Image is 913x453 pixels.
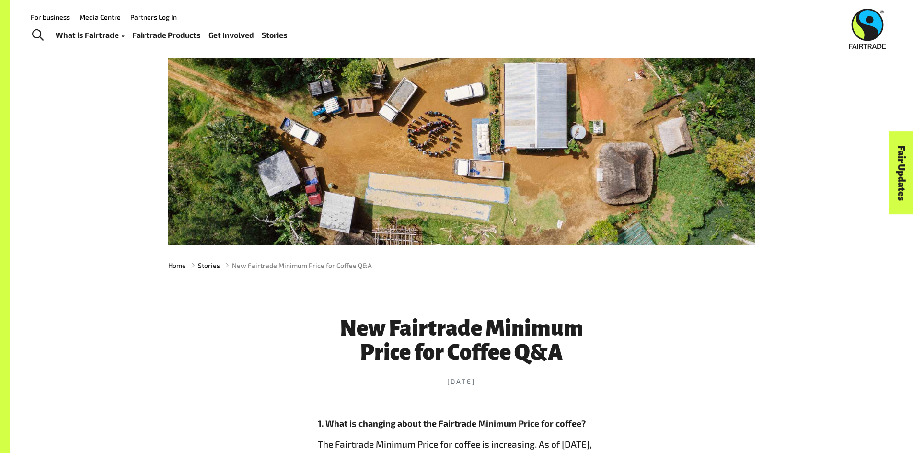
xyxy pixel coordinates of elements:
a: What is Fairtrade [56,28,125,42]
a: Stories [198,260,220,270]
strong: 1. What is changing about the Fairtrade Minimum Price for coffee? [318,418,586,429]
span: New Fairtrade Minimum Price for Coffee Q&A [232,260,372,270]
a: Media Centre [80,13,121,21]
a: Partners Log In [130,13,177,21]
a: For business [31,13,70,21]
a: Home [168,260,186,270]
h1: New Fairtrade Minimum Price for Coffee Q&A [318,316,605,364]
a: Get Involved [208,28,254,42]
time: [DATE] [318,376,605,386]
a: Fairtrade Products [132,28,201,42]
img: Fairtrade Australia New Zealand logo [849,9,886,49]
a: Stories [262,28,288,42]
a: Toggle Search [26,23,49,47]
